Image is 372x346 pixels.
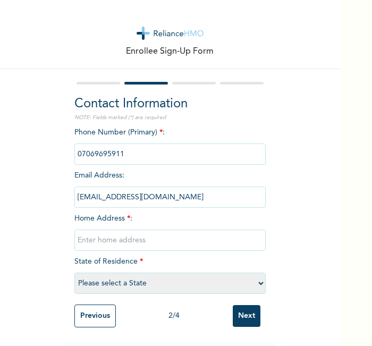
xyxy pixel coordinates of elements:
h2: Contact Information [74,95,266,114]
div: 2 / 4 [116,310,233,322]
input: Enter email Address [74,187,266,208]
span: State of Residence [74,258,266,287]
span: Home Address : [74,215,266,244]
span: Email Address : [74,172,266,201]
img: logo [137,27,204,40]
input: Previous [74,305,116,327]
input: Enter Primary Phone Number [74,144,266,165]
span: Phone Number (Primary) : [74,129,266,158]
input: Next [233,305,260,327]
input: Enter home address [74,230,266,251]
p: NOTE: Fields marked (*) are required [74,114,266,122]
p: Enrollee Sign-Up Form [126,45,214,58]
